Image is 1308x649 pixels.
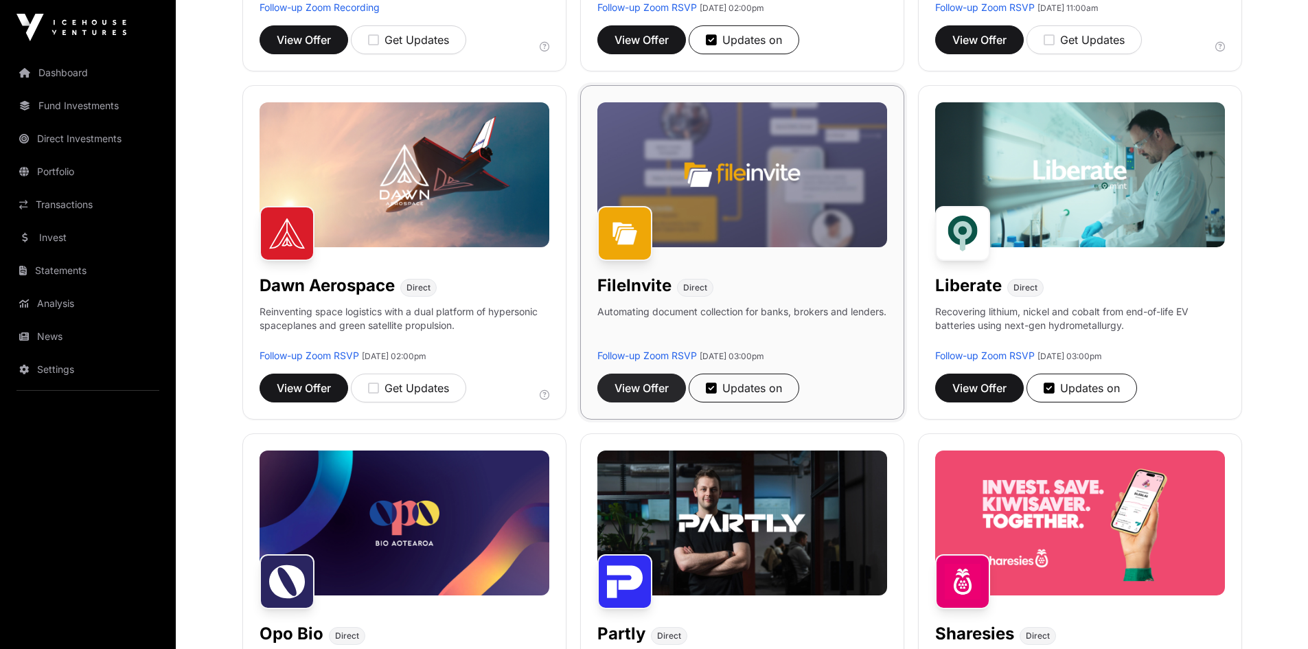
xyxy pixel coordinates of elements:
[935,305,1225,349] p: Recovering lithium, nickel and cobalt from end-of-life EV batteries using next-gen hydrometallurgy.
[935,451,1225,595] img: Sharesies-Banner.jpg
[597,25,686,54] button: View Offer
[260,1,380,13] a: Follow-up Zoom Recording
[597,350,697,361] a: Follow-up Zoom RSVP
[260,554,314,609] img: Opo Bio
[935,275,1002,297] h1: Liberate
[260,25,348,54] button: View Offer
[597,374,686,402] button: View Offer
[260,623,323,645] h1: Opo Bio
[11,58,165,88] a: Dashboard
[597,305,886,349] p: Automating document collection for banks, brokers and lenders.
[11,91,165,121] a: Fund Investments
[351,374,466,402] button: Get Updates
[11,255,165,286] a: Statements
[1044,32,1125,48] div: Get Updates
[700,3,764,13] span: [DATE] 02:00pm
[689,25,799,54] button: Updates on
[11,321,165,352] a: News
[16,14,126,41] img: Icehouse Ventures Logo
[406,282,431,293] span: Direct
[11,157,165,187] a: Portfolio
[597,554,652,609] img: Partly
[260,206,314,261] img: Dawn Aerospace
[935,374,1024,402] button: View Offer
[351,25,466,54] button: Get Updates
[260,275,395,297] h1: Dawn Aerospace
[935,623,1014,645] h1: Sharesies
[597,1,697,13] a: Follow-up Zoom RSVP
[615,380,669,396] span: View Offer
[615,32,669,48] span: View Offer
[1026,630,1050,641] span: Direct
[368,32,449,48] div: Get Updates
[1044,380,1120,396] div: Updates on
[935,25,1024,54] button: View Offer
[597,206,652,261] img: FileInvite
[689,374,799,402] button: Updates on
[935,350,1035,361] a: Follow-up Zoom RSVP
[1026,374,1137,402] button: Updates on
[277,32,331,48] span: View Offer
[1013,282,1037,293] span: Direct
[706,380,782,396] div: Updates on
[1239,583,1308,649] iframe: Chat Widget
[1026,25,1142,54] button: Get Updates
[260,451,549,595] img: Opo-Bio-Banner.jpg
[1037,351,1102,361] span: [DATE] 03:00pm
[597,102,887,247] img: File-Invite-Banner.jpg
[260,374,348,402] button: View Offer
[683,282,707,293] span: Direct
[952,32,1007,48] span: View Offer
[935,102,1225,247] img: Liberate-Banner.jpg
[706,32,782,48] div: Updates on
[11,223,165,253] a: Invest
[597,451,887,595] img: Partly-Banner.jpg
[952,380,1007,396] span: View Offer
[597,623,645,645] h1: Partly
[362,351,426,361] span: [DATE] 02:00pm
[368,380,449,396] div: Get Updates
[700,351,764,361] span: [DATE] 03:00pm
[935,206,990,261] img: Liberate
[11,354,165,385] a: Settings
[1037,3,1099,13] span: [DATE] 11:00am
[935,1,1035,13] a: Follow-up Zoom RSVP
[11,190,165,220] a: Transactions
[277,380,331,396] span: View Offer
[335,630,359,641] span: Direct
[657,630,681,641] span: Direct
[260,305,549,349] p: Reinventing space logistics with a dual platform of hypersonic spaceplanes and green satellite pr...
[11,288,165,319] a: Analysis
[597,275,672,297] h1: FileInvite
[11,124,165,154] a: Direct Investments
[935,554,990,609] img: Sharesies
[260,102,549,247] img: Dawn-Banner.jpg
[260,350,359,361] a: Follow-up Zoom RSVP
